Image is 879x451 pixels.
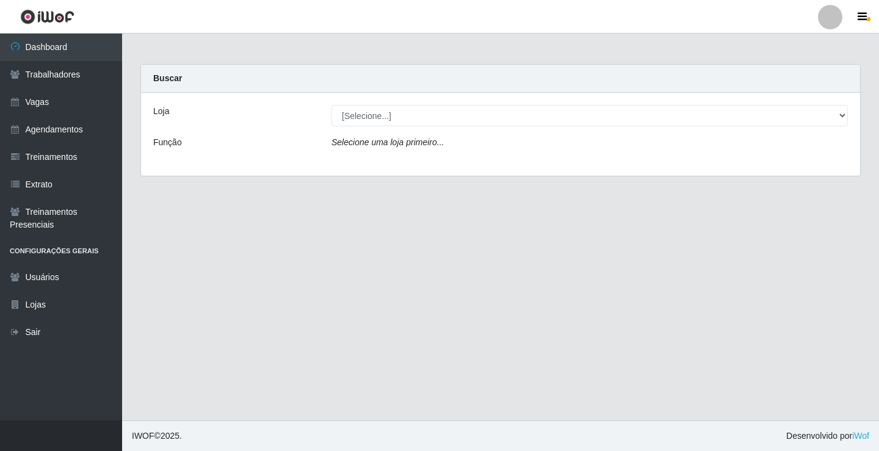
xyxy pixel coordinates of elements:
[852,431,869,441] a: iWof
[153,105,169,118] label: Loja
[132,430,182,442] span: © 2025 .
[786,430,869,442] span: Desenvolvido por
[132,431,154,441] span: IWOF
[20,9,74,24] img: CoreUI Logo
[153,73,182,83] strong: Buscar
[331,137,444,147] i: Selecione uma loja primeiro...
[153,136,182,149] label: Função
